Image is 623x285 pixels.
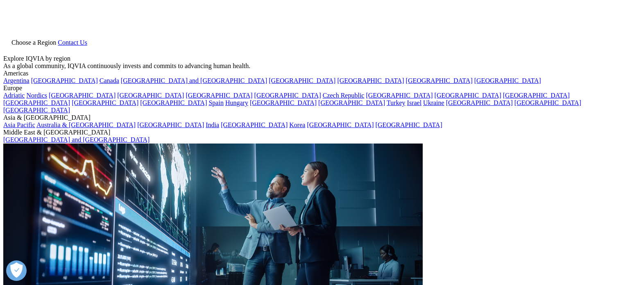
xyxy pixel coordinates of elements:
a: Contact Us [58,39,87,46]
a: Czech Republic [323,92,365,99]
a: [GEOGRAPHIC_DATA] [337,77,404,84]
a: Nordics [26,92,47,99]
a: Turkey [387,99,406,106]
span: Choose a Region [11,39,56,46]
a: [GEOGRAPHIC_DATA] [3,99,70,106]
div: Middle East & [GEOGRAPHIC_DATA] [3,129,620,136]
a: Israel [407,99,422,106]
a: [GEOGRAPHIC_DATA] [31,77,98,84]
a: [GEOGRAPHIC_DATA] [250,99,317,106]
a: [GEOGRAPHIC_DATA] [318,99,385,106]
a: [GEOGRAPHIC_DATA] [366,92,433,99]
a: [GEOGRAPHIC_DATA] [221,121,288,128]
a: Korea [289,121,305,128]
div: As a global community, IQVIA continuously invests and commits to advancing human health. [3,62,620,70]
a: [GEOGRAPHIC_DATA] [446,99,513,106]
a: [GEOGRAPHIC_DATA] [269,77,335,84]
a: Asia Pacific [3,121,35,128]
a: [GEOGRAPHIC_DATA] [72,99,138,106]
a: [GEOGRAPHIC_DATA] [514,99,581,106]
a: [GEOGRAPHIC_DATA] [140,99,207,106]
a: Hungary [225,99,248,106]
a: [GEOGRAPHIC_DATA] [307,121,374,128]
a: India [206,121,219,128]
div: Asia & [GEOGRAPHIC_DATA] [3,114,620,121]
a: [GEOGRAPHIC_DATA] [3,107,70,114]
a: [GEOGRAPHIC_DATA] [117,92,184,99]
div: Europe [3,84,620,92]
a: [GEOGRAPHIC_DATA] and [GEOGRAPHIC_DATA] [121,77,267,84]
button: Open Preferences [6,260,27,281]
a: [GEOGRAPHIC_DATA] [406,77,473,84]
a: [GEOGRAPHIC_DATA] and [GEOGRAPHIC_DATA] [3,136,150,143]
a: Canada [100,77,119,84]
a: [GEOGRAPHIC_DATA] [137,121,204,128]
a: [GEOGRAPHIC_DATA] [503,92,570,99]
a: [GEOGRAPHIC_DATA] [376,121,442,128]
a: Adriatic [3,92,25,99]
a: [GEOGRAPHIC_DATA] [49,92,116,99]
a: Australia & [GEOGRAPHIC_DATA] [36,121,136,128]
a: Ukraine [423,99,444,106]
div: Americas [3,70,620,77]
a: [GEOGRAPHIC_DATA] [474,77,541,84]
a: [GEOGRAPHIC_DATA] [435,92,501,99]
a: Argentina [3,77,29,84]
a: [GEOGRAPHIC_DATA] [254,92,321,99]
div: Explore IQVIA by region [3,55,620,62]
a: Spain [208,99,223,106]
a: [GEOGRAPHIC_DATA] [186,92,252,99]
